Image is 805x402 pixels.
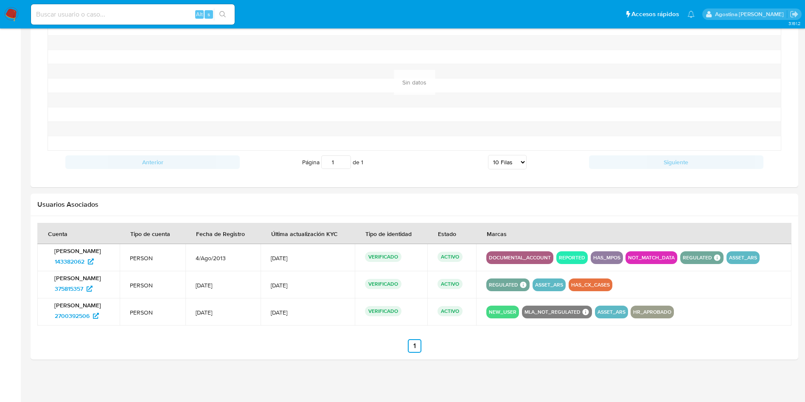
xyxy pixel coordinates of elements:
[715,10,787,18] p: agostina.faruolo@mercadolibre.com
[788,20,801,27] span: 3.161.2
[31,9,235,20] input: Buscar usuario o caso...
[790,10,799,19] a: Salir
[687,11,695,18] a: Notificaciones
[631,10,679,19] span: Accesos rápidos
[37,200,791,209] h2: Usuarios Asociados
[214,8,231,20] button: search-icon
[196,10,203,18] span: Alt
[208,10,210,18] span: s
